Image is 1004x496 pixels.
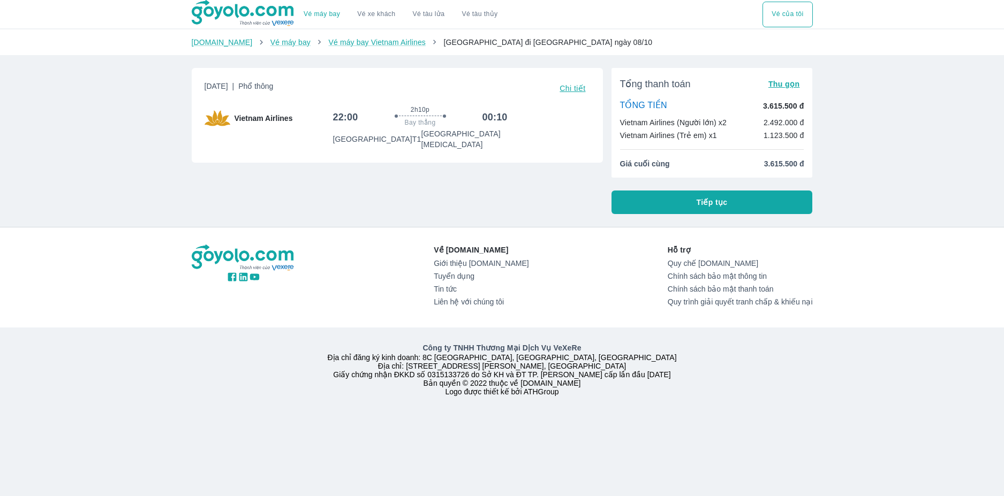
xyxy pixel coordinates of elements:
a: Chính sách bảo mật thanh toán [668,285,813,293]
span: Giá cuối cùng [620,158,670,169]
p: [GEOGRAPHIC_DATA] [MEDICAL_DATA] [421,128,507,150]
p: Hỗ trợ [668,245,813,255]
p: Vietnam Airlines (Người lớn) x2 [620,117,727,128]
span: Vietnam Airlines [235,113,293,124]
h6: 22:00 [333,111,358,124]
p: Công ty TNHH Thương Mại Dịch Vụ VeXeRe [194,342,811,353]
span: Phổ thông [238,82,273,90]
button: Vé tàu thủy [453,2,506,27]
a: Chính sách bảo mật thông tin [668,272,813,280]
p: [GEOGRAPHIC_DATA] T1 [333,134,421,144]
a: [DOMAIN_NAME] [192,38,253,47]
span: Tổng thanh toán [620,78,691,90]
span: 3.615.500 đ [764,158,804,169]
p: 3.615.500 đ [763,101,804,111]
button: Thu gọn [764,77,804,91]
button: Chi tiết [555,81,590,96]
span: [GEOGRAPHIC_DATA] đi [GEOGRAPHIC_DATA] ngày 08/10 [443,38,652,47]
p: 2.492.000 đ [764,117,804,128]
p: TỔNG TIỀN [620,100,667,112]
a: Vé máy bay [270,38,311,47]
img: logo [192,245,296,271]
nav: breadcrumb [192,37,813,48]
a: Tuyển dụng [434,272,529,280]
span: Bay thẳng [405,118,436,127]
a: Quy chế [DOMAIN_NAME] [668,259,813,268]
button: Vé của tôi [763,2,812,27]
span: [DATE] [205,81,274,96]
a: Quy trình giải quyết tranh chấp & khiếu nại [668,297,813,306]
a: Tin tức [434,285,529,293]
div: Địa chỉ đăng ký kinh doanh: 8C [GEOGRAPHIC_DATA], [GEOGRAPHIC_DATA], [GEOGRAPHIC_DATA] Địa chỉ: [... [185,342,819,396]
a: Vé máy bay [304,10,340,18]
span: Chi tiết [560,84,585,93]
h6: 00:10 [482,111,508,124]
span: 2h10p [411,105,429,114]
a: Liên hệ với chúng tôi [434,297,529,306]
a: Vé xe khách [357,10,395,18]
a: Vé tàu lửa [404,2,454,27]
div: choose transportation mode [295,2,506,27]
a: Vé máy bay Vietnam Airlines [328,38,426,47]
div: choose transportation mode [763,2,812,27]
span: Tiếp tục [697,197,728,208]
span: | [232,82,235,90]
a: Giới thiệu [DOMAIN_NAME] [434,259,529,268]
p: 1.123.500 đ [764,130,804,141]
span: Thu gọn [768,80,800,88]
p: Vietnam Airlines (Trẻ em) x1 [620,130,717,141]
button: Tiếp tục [612,190,813,214]
p: Về [DOMAIN_NAME] [434,245,529,255]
